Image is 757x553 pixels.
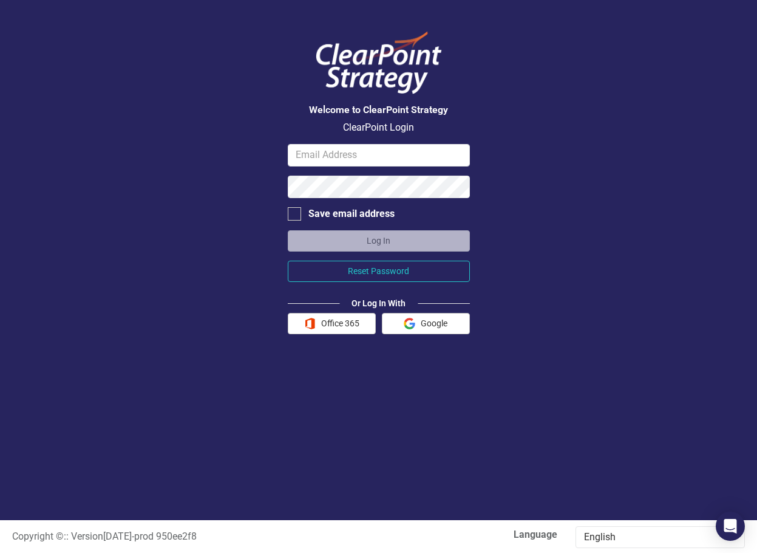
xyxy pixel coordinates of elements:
[288,105,470,115] h3: Welcome to ClearPoint Strategy
[308,207,395,221] div: Save email address
[304,318,316,329] img: Office 365
[584,531,724,544] div: English
[716,512,745,541] div: Open Intercom Messenger
[382,313,470,334] button: Google
[404,318,415,329] img: Google
[12,531,64,542] span: Copyright ©
[288,121,470,135] p: ClearPoint Login
[288,144,470,167] input: Email Address
[288,313,376,334] button: Office 365
[388,528,557,542] label: Language
[306,24,452,101] img: ClearPoint Logo
[3,530,379,544] div: :: Version [DATE] - prod 950ee2f8
[288,261,470,282] button: Reset Password
[339,297,418,309] div: Or Log In With
[288,230,470,252] button: Log In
